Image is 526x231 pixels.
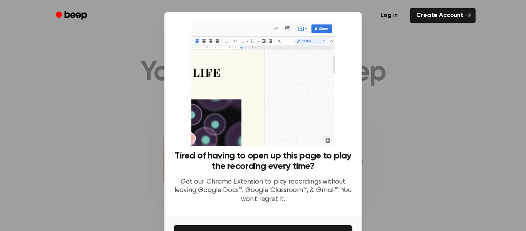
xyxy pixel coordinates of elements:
[174,151,352,172] h3: Tired of having to open up this page to play the recording every time?
[174,178,352,204] p: Get our Chrome Extension to play recordings without leaving Google Docs™, Google Classroom™, & Gm...
[191,22,334,146] img: Beep extension in action
[373,7,405,24] a: Log in
[50,8,94,23] a: Beep
[410,8,476,23] a: Create Account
